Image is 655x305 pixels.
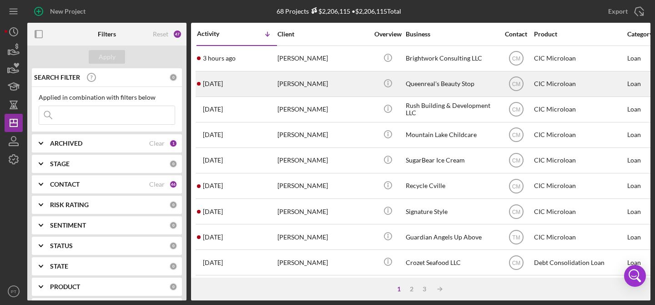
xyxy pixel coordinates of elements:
[534,72,625,96] div: CIC Microloan
[534,199,625,224] div: CIC Microloan
[39,94,175,101] div: Applied in combination with filters below
[406,123,497,147] div: Mountain Lake Childcare
[534,174,625,198] div: CIC Microloan
[534,276,625,300] div: CIC Microloan
[512,132,520,138] text: CM
[406,97,497,122] div: Rush Building & Development LLC
[169,73,177,81] div: 0
[499,30,533,38] div: Contact
[98,30,116,38] b: Filters
[169,283,177,291] div: 0
[169,242,177,250] div: 0
[405,285,418,293] div: 2
[371,30,405,38] div: Overview
[149,140,165,147] div: Clear
[34,74,80,81] b: SEARCH FILTER
[406,148,497,173] div: SugarBear Ice Cream
[534,30,625,38] div: Product
[169,201,177,209] div: 0
[277,30,368,38] div: Client
[169,160,177,168] div: 0
[512,208,520,215] text: CM
[203,234,223,241] time: 2025-09-05 18:11
[169,262,177,270] div: 0
[203,208,223,215] time: 2025-09-09 02:14
[406,276,497,300] div: T&K Hauling LLC
[169,180,177,188] div: 46
[50,140,82,147] b: ARCHIVED
[277,250,368,274] div: [PERSON_NAME]
[173,30,182,39] div: 47
[203,106,223,113] time: 2025-09-10 16:43
[197,30,237,37] div: Activity
[50,181,80,188] b: CONTACT
[50,2,86,20] div: New Project
[277,123,368,147] div: [PERSON_NAME]
[512,107,520,113] text: CM
[534,148,625,173] div: CIC Microloan
[534,46,625,71] div: CIC Microloan
[512,158,520,164] text: CM
[203,182,223,189] time: 2025-09-09 13:20
[50,201,89,208] b: RISK RATING
[277,225,368,249] div: [PERSON_NAME]
[203,131,223,138] time: 2025-09-09 15:22
[393,285,405,293] div: 1
[277,72,368,96] div: [PERSON_NAME]
[89,50,125,64] button: Apply
[418,285,431,293] div: 3
[277,148,368,173] div: [PERSON_NAME]
[534,250,625,274] div: Debt Consolidation Loan
[169,221,177,229] div: 0
[309,7,350,15] div: $2,206,115
[203,259,223,266] time: 2025-09-05 17:52
[624,265,646,287] div: Open Intercom Messenger
[149,181,165,188] div: Clear
[50,242,73,249] b: STATUS
[169,139,177,147] div: 1
[534,97,625,122] div: CIC Microloan
[406,199,497,224] div: Signature Style
[11,289,16,294] text: PT
[50,283,80,290] b: PRODUCT
[406,174,497,198] div: Recycle Cville
[50,263,68,270] b: STATE
[277,276,368,300] div: [PERSON_NAME]
[512,234,520,240] text: TM
[277,97,368,122] div: [PERSON_NAME]
[406,225,497,249] div: Guardian Angels Up Above
[277,199,368,224] div: [PERSON_NAME]
[534,123,625,147] div: CIC Microloan
[512,183,520,189] text: CM
[512,56,520,62] text: CM
[99,50,116,64] div: Apply
[406,72,497,96] div: Queenreal's Beauty Stop
[406,250,497,274] div: Crozet Seafood LLC
[608,2,628,20] div: Export
[203,157,223,164] time: 2025-09-09 15:04
[277,7,401,15] div: 68 Projects • $2,206,115 Total
[534,225,625,249] div: CIC Microloan
[599,2,650,20] button: Export
[277,46,368,71] div: [PERSON_NAME]
[203,80,223,87] time: 2025-09-12 15:22
[512,259,520,266] text: CM
[512,81,520,87] text: CM
[153,30,168,38] div: Reset
[50,160,70,168] b: STAGE
[406,30,497,38] div: Business
[27,2,95,20] button: New Project
[203,55,236,62] time: 2025-09-15 15:45
[50,222,86,229] b: SENTIMENT
[277,174,368,198] div: [PERSON_NAME]
[5,282,23,300] button: PT
[406,46,497,71] div: Brightwork Consulting LLC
